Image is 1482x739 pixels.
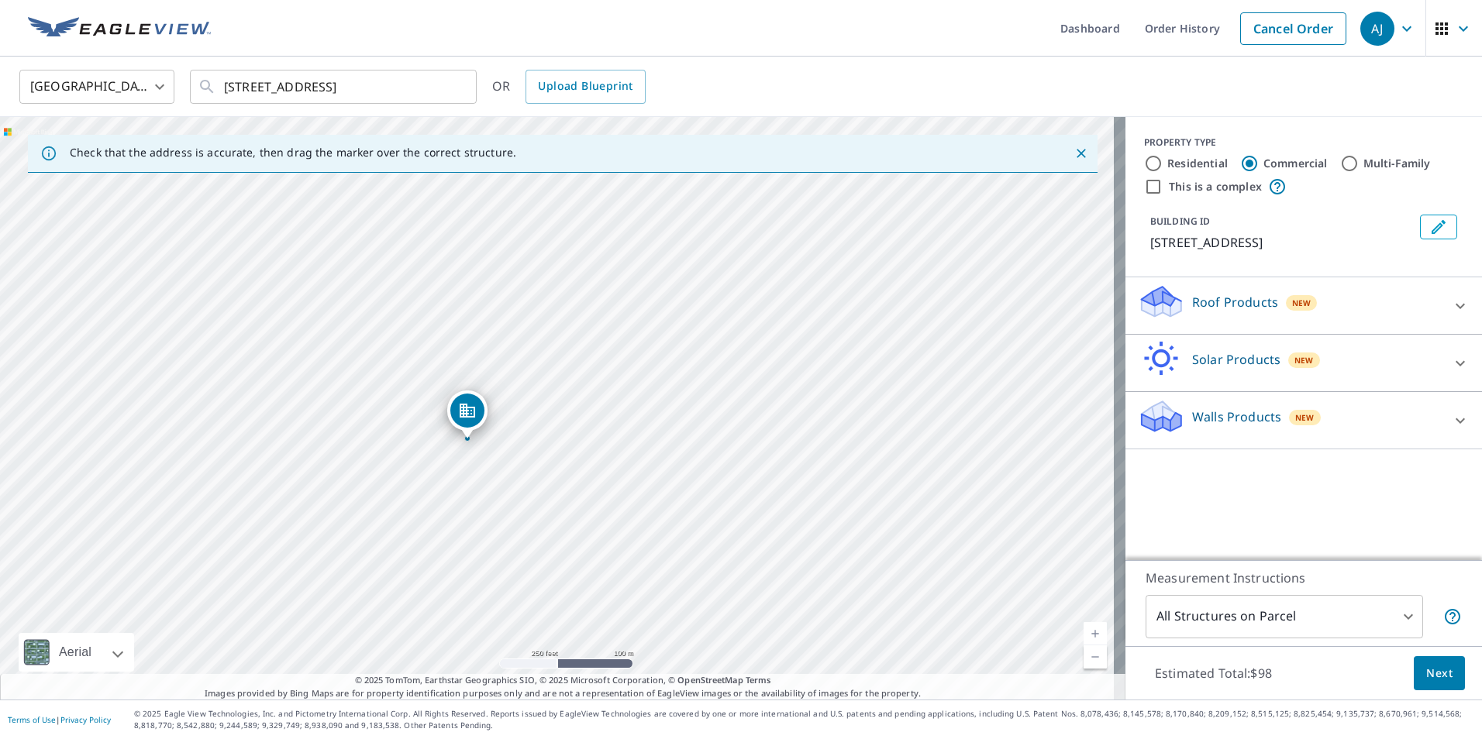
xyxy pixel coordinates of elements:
p: Walls Products [1192,407,1281,426]
div: Walls ProductsNew [1138,398,1470,442]
a: Terms [746,674,771,686]
p: BUILDING ID [1150,215,1210,228]
span: New [1295,411,1315,424]
p: [STREET_ADDRESS] [1150,233,1414,252]
span: © 2025 TomTom, Earthstar Geographics SIO, © 2025 Microsoft Corporation, © [355,674,771,687]
a: Cancel Order [1240,12,1346,45]
span: New [1294,354,1314,366]
div: Dropped pin, building 1, Commercial property, 130 NW 62nd St Gainesville, FL 32607 [447,390,488,438]
a: Privacy Policy [60,714,111,725]
p: Solar Products [1192,350,1280,369]
div: Aerial [19,633,134,672]
label: Multi-Family [1363,156,1431,171]
label: This is a complex [1169,179,1262,194]
p: Estimated Total: $98 [1143,656,1284,690]
button: Edit building 1 [1420,215,1457,239]
button: Close [1071,143,1091,163]
span: Upload Blueprint [538,77,632,96]
p: Roof Products [1192,293,1278,311]
div: All Structures on Parcel [1146,595,1423,638]
label: Commercial [1263,156,1328,171]
span: Next [1426,664,1453,683]
p: Check that the address is accurate, then drag the marker over the correct structure. [70,146,516,160]
a: Terms of Use [8,714,56,725]
span: New [1292,297,1311,309]
a: Current Level 17, Zoom In [1084,622,1107,645]
a: OpenStreetMap [677,674,743,686]
div: AJ [1360,12,1394,46]
span: Your report will include each building or structure inside the parcel boundary. In some cases, du... [1443,607,1462,626]
p: | [8,715,111,724]
div: OR [492,70,646,104]
button: Next [1414,656,1465,691]
div: Aerial [54,633,96,672]
div: Roof ProductsNew [1138,284,1470,328]
div: [GEOGRAPHIC_DATA] [19,65,174,108]
div: PROPERTY TYPE [1144,136,1463,150]
a: Current Level 17, Zoom Out [1084,645,1107,669]
p: Measurement Instructions [1146,569,1462,587]
label: Residential [1167,156,1228,171]
p: © 2025 Eagle View Technologies, Inc. and Pictometry International Corp. All Rights Reserved. Repo... [134,708,1474,731]
input: Search by address or latitude-longitude [224,65,445,108]
div: Solar ProductsNew [1138,341,1470,385]
a: Upload Blueprint [526,70,645,104]
img: EV Logo [28,17,211,40]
